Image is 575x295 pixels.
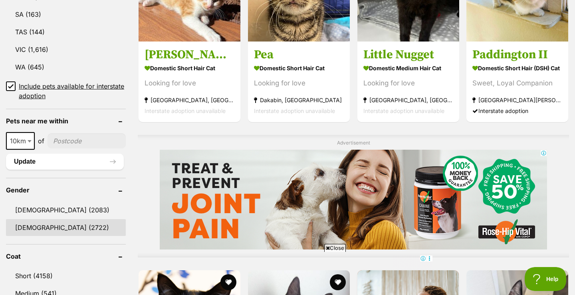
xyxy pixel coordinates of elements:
strong: Domestic Short Hair Cat [145,62,234,74]
button: Update [6,154,124,170]
strong: Domestic Short Hair (DSH) Cat [472,62,562,74]
span: Interstate adoption unavailable [363,107,444,114]
strong: Dakabin, [GEOGRAPHIC_DATA] [254,95,344,105]
header: Gender [6,186,126,194]
span: Interstate adoption unavailable [145,107,226,114]
strong: [GEOGRAPHIC_DATA], [GEOGRAPHIC_DATA] [145,95,234,105]
strong: Domestic Short Hair Cat [254,62,344,74]
a: Pea Domestic Short Hair Cat Looking for love Dakabin, [GEOGRAPHIC_DATA] Interstate adoption unava... [248,41,350,122]
a: [DEMOGRAPHIC_DATA] (2083) [6,202,126,218]
iframe: Help Scout Beacon - Open [525,267,567,291]
a: Short (4158) [6,267,126,284]
div: Looking for love [363,78,453,89]
span: 10km [7,135,34,147]
div: Looking for love [254,78,344,89]
a: SA (163) [6,6,126,23]
h3: Little Nugget [363,47,453,62]
div: Advertisement [138,135,569,257]
div: Sweet, Loyal Companion [472,78,562,89]
strong: [GEOGRAPHIC_DATA], [GEOGRAPHIC_DATA] [363,95,453,105]
a: [DEMOGRAPHIC_DATA] (2722) [6,219,126,236]
span: Include pets available for interstate adoption [19,81,126,101]
a: WA (645) [6,59,126,75]
strong: Domestic Medium Hair Cat [363,62,453,74]
a: [PERSON_NAME] Domestic Short Hair Cat Looking for love [GEOGRAPHIC_DATA], [GEOGRAPHIC_DATA] Inter... [139,41,240,122]
h3: Pea [254,47,344,62]
h3: Paddington II [472,47,562,62]
span: Interstate adoption unavailable [254,107,335,114]
strong: [GEOGRAPHIC_DATA][PERSON_NAME][GEOGRAPHIC_DATA] [472,95,562,105]
div: Interstate adoption [472,105,562,116]
span: of [38,136,44,146]
a: TAS (144) [6,24,126,40]
iframe: Advertisement [160,150,547,249]
a: VIC (1,616) [6,41,126,58]
a: Include pets available for interstate adoption [6,81,126,101]
header: Pets near me within [6,117,126,125]
header: Coat [6,253,126,260]
span: Close [324,244,346,252]
span: 10km [6,132,35,150]
input: postcode [48,133,126,148]
div: Looking for love [145,78,234,89]
iframe: Advertisement [142,255,433,291]
a: Paddington II Domestic Short Hair (DSH) Cat Sweet, Loyal Companion [GEOGRAPHIC_DATA][PERSON_NAME]... [466,41,568,122]
a: Little Nugget Domestic Medium Hair Cat Looking for love [GEOGRAPHIC_DATA], [GEOGRAPHIC_DATA] Inte... [357,41,459,122]
h3: [PERSON_NAME] [145,47,234,62]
